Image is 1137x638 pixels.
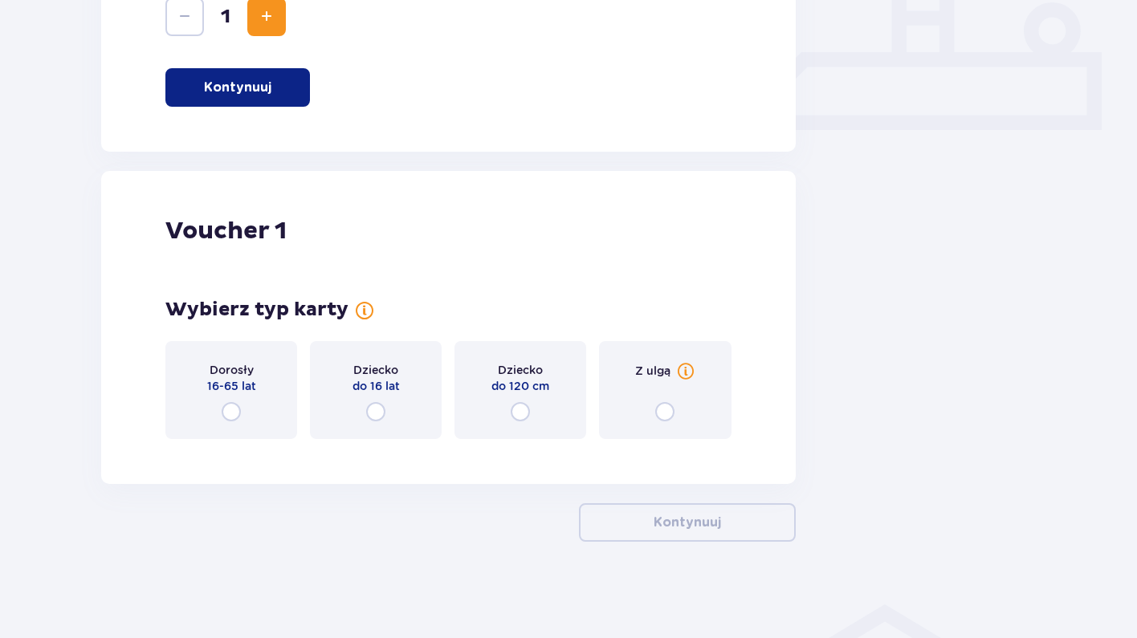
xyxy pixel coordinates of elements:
[635,363,670,379] p: Z ulgą
[207,5,244,29] span: 1
[353,378,400,394] p: do 16 lat
[491,378,549,394] p: do 120 cm
[204,79,271,96] p: Kontynuuj
[579,503,796,542] button: Kontynuuj
[498,362,543,378] p: Dziecko
[165,68,310,107] button: Kontynuuj
[165,298,348,322] p: Wybierz typ karty
[353,362,398,378] p: Dziecko
[165,216,287,246] p: Voucher 1
[207,378,256,394] p: 16-65 lat
[210,362,254,378] p: Dorosły
[654,514,721,531] p: Kontynuuj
